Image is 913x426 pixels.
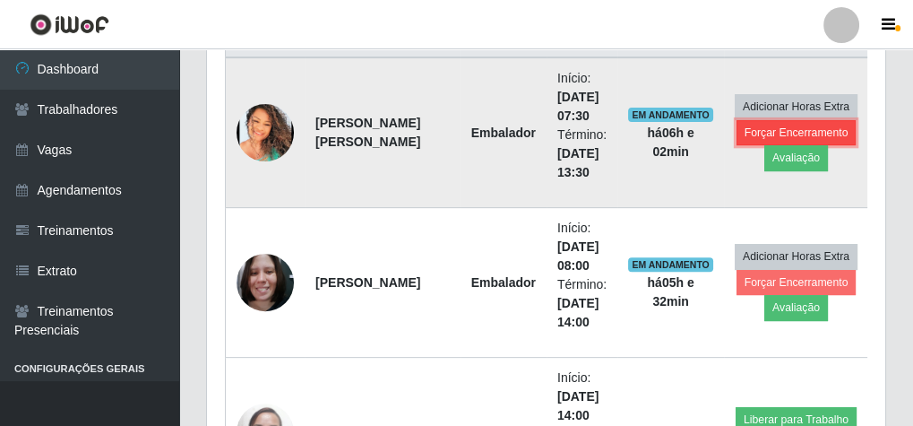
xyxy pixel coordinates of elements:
[764,145,828,170] button: Avaliação
[735,244,857,269] button: Adicionar Horas Extra
[647,275,693,309] strong: há 05 h e 32 min
[557,126,607,182] li: Término:
[647,126,693,159] strong: há 06 h e 02 min
[628,257,713,272] span: EM ANDAMENTO
[30,13,109,36] img: CoreUI Logo
[315,275,420,290] strong: [PERSON_NAME]
[471,126,536,140] strong: Embalador
[736,120,857,145] button: Forçar Encerramento
[628,108,713,122] span: EM ANDAMENTO
[557,369,607,425] li: Início:
[557,146,599,179] time: [DATE] 13:30
[557,90,599,123] time: [DATE] 07:30
[557,275,607,332] li: Término:
[735,94,857,119] button: Adicionar Horas Extra
[557,296,599,329] time: [DATE] 14:00
[557,239,599,273] time: [DATE] 08:00
[315,116,420,149] strong: [PERSON_NAME] [PERSON_NAME]
[471,275,536,290] strong: Embalador
[557,389,599,422] time: [DATE] 14:00
[557,69,607,126] li: Início:
[237,244,294,320] img: 1740227946372.jpeg
[237,104,294,161] img: 1712344529045.jpeg
[764,295,828,320] button: Avaliação
[736,270,857,295] button: Forçar Encerramento
[557,219,607,275] li: Início:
